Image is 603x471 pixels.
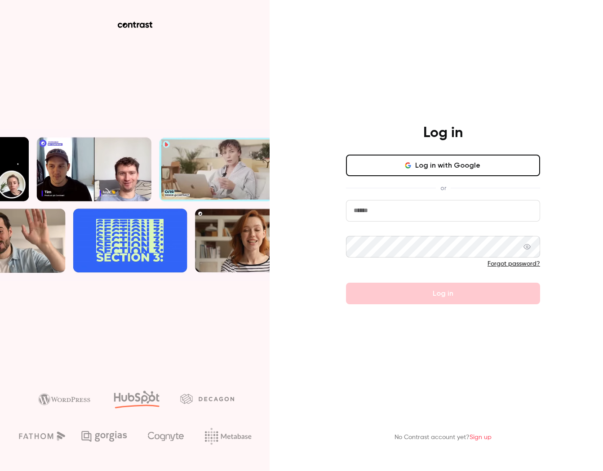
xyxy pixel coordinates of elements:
[180,394,234,404] img: decagon
[423,124,463,142] h4: Log in
[470,434,492,440] a: Sign up
[346,155,540,176] button: Log in with Google
[395,433,492,442] p: No Contrast account yet?
[436,183,451,193] span: or
[488,261,540,267] a: Forgot password?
